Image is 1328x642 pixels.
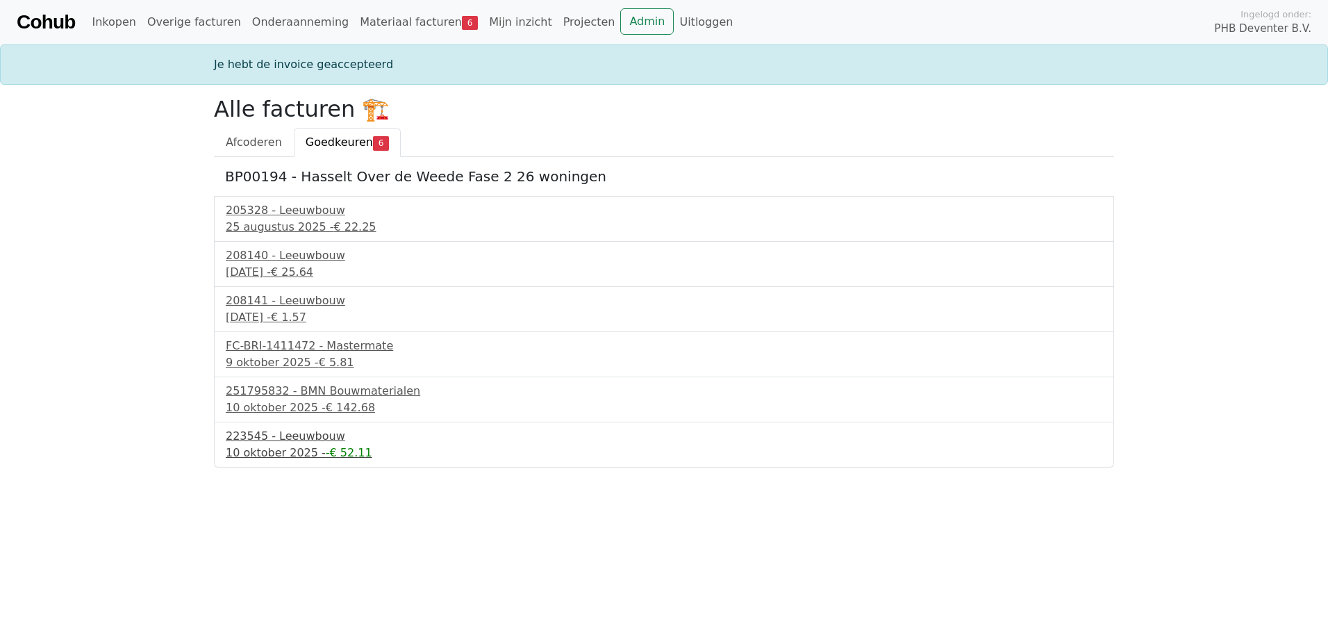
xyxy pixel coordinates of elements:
span: -€ 52.11 [326,446,372,459]
a: Afcoderen [214,128,294,157]
span: € 1.57 [271,311,306,324]
span: 6 [462,16,478,30]
div: FC-BRI-1411472 - Mastermate [226,338,1102,354]
a: 208141 - Leeuwbouw[DATE] -€ 1.57 [226,293,1102,326]
div: 10 oktober 2025 - [226,400,1102,416]
div: 25 augustus 2025 - [226,219,1102,236]
div: 251795832 - BMN Bouwmaterialen [226,383,1102,400]
a: 251795832 - BMN Bouwmaterialen10 oktober 2025 -€ 142.68 [226,383,1102,416]
a: Onderaanneming [247,8,354,36]
h2: Alle facturen 🏗️ [214,96,1114,122]
div: 208141 - Leeuwbouw [226,293,1102,309]
a: Uitloggen [674,8,738,36]
a: FC-BRI-1411472 - Mastermate9 oktober 2025 -€ 5.81 [226,338,1102,371]
span: Ingelogd onder: [1240,8,1311,21]
a: 223545 - Leeuwbouw10 oktober 2025 --€ 52.11 [226,428,1102,461]
a: Overige facturen [142,8,247,36]
a: Mijn inzicht [483,8,558,36]
div: [DATE] - [226,309,1102,326]
span: € 22.25 [333,220,376,233]
div: 205328 - Leeuwbouw [226,202,1102,219]
a: Projecten [558,8,621,36]
a: 205328 - Leeuwbouw25 augustus 2025 -€ 22.25 [226,202,1102,236]
span: PHB Deventer B.V. [1214,21,1311,37]
span: Goedkeuren [306,135,373,149]
a: Materiaal facturen6 [354,8,483,36]
a: Goedkeuren6 [294,128,401,157]
div: 10 oktober 2025 - [226,445,1102,461]
span: € 25.64 [271,265,313,279]
div: [DATE] - [226,264,1102,281]
span: € 142.68 [326,401,375,414]
div: Je hebt de invoice geaccepteerd [206,56,1122,73]
h5: BP00194 - Hasselt Over de Weede Fase 2 26 woningen [225,168,1103,185]
div: 223545 - Leeuwbouw [226,428,1102,445]
span: Afcoderen [226,135,282,149]
a: 208140 - Leeuwbouw[DATE] -€ 25.64 [226,247,1102,281]
span: 6 [373,136,389,150]
a: Cohub [17,6,75,39]
a: Admin [620,8,674,35]
span: € 5.81 [319,356,354,369]
div: 208140 - Leeuwbouw [226,247,1102,264]
div: 9 oktober 2025 - [226,354,1102,371]
a: Inkopen [86,8,141,36]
